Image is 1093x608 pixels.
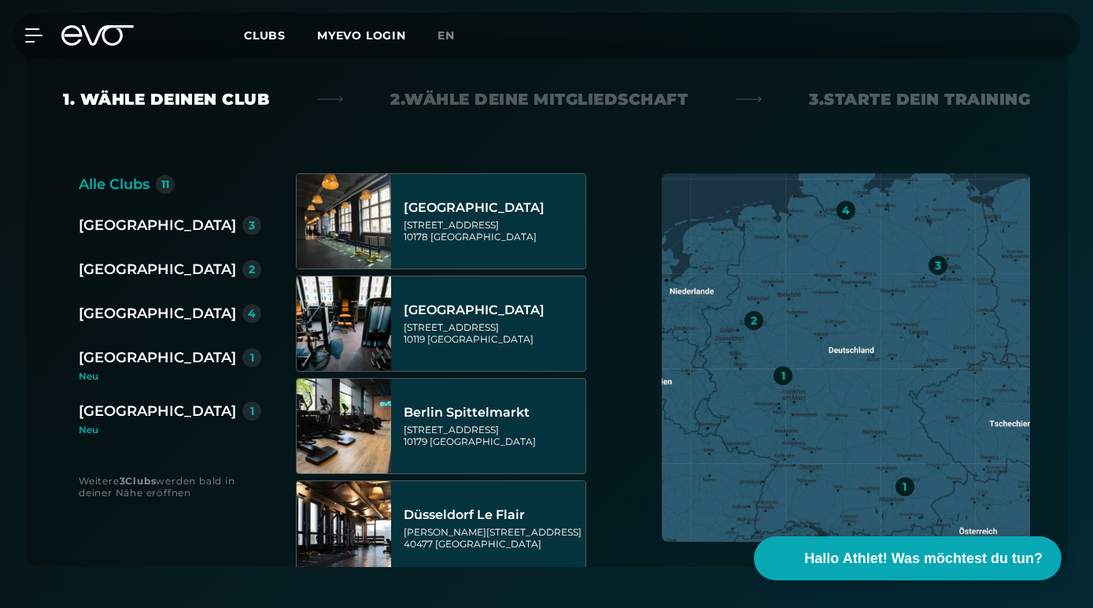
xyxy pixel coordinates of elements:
[79,347,236,369] div: [GEOGRAPHIC_DATA]
[404,302,582,318] div: [GEOGRAPHIC_DATA]
[662,173,1030,542] img: map
[297,276,391,371] img: Berlin Rosenthaler Platz
[438,28,455,43] span: en
[248,308,256,319] div: 4
[297,379,391,473] img: Berlin Spittelmarkt
[804,548,1043,569] span: Hallo Athlet! Was möchtest du tun?
[404,424,582,447] div: [STREET_ADDRESS] 10179 [GEOGRAPHIC_DATA]
[404,405,582,421] div: Berlin Spittelmarkt
[317,28,406,43] a: MYEVO LOGIN
[404,219,582,243] div: [STREET_ADDRESS] 10178 [GEOGRAPHIC_DATA]
[404,526,582,550] div: [PERSON_NAME][STREET_ADDRESS] 40477 [GEOGRAPHIC_DATA]
[79,400,236,422] div: [GEOGRAPHIC_DATA]
[120,475,126,487] strong: 3
[404,321,582,345] div: [STREET_ADDRESS] 10119 [GEOGRAPHIC_DATA]
[63,88,269,110] div: 1. Wähle deinen Club
[125,475,156,487] strong: Clubs
[390,88,688,110] div: 2. Wähle deine Mitgliedschaft
[297,174,391,269] img: Berlin Alexanderplatz
[842,205,850,216] div: 4
[438,27,474,45] a: en
[79,258,236,280] div: [GEOGRAPHIC_DATA]
[79,372,274,381] div: Neu
[244,28,317,43] a: Clubs
[79,475,264,499] div: Weitere werden bald in deiner Nähe eröffnen
[404,507,582,523] div: Düsseldorf Le Flair
[935,260,941,271] div: 3
[244,28,286,43] span: Clubs
[751,315,757,326] div: 2
[79,173,150,195] div: Alle Clubs
[79,302,236,324] div: [GEOGRAPHIC_DATA]
[161,179,169,190] div: 11
[404,200,582,216] div: [GEOGRAPHIC_DATA]
[809,88,1030,110] div: 3. Starte dein Training
[781,370,785,381] div: 1
[79,214,236,236] div: [GEOGRAPHIC_DATA]
[249,264,255,275] div: 2
[250,406,254,417] div: 1
[903,481,907,492] div: 1
[250,352,254,363] div: 1
[79,425,261,435] div: Neu
[754,536,1062,580] button: Hallo Athlet! Was möchtest du tun?
[249,220,255,231] div: 3
[297,481,391,576] img: Düsseldorf Le Flair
